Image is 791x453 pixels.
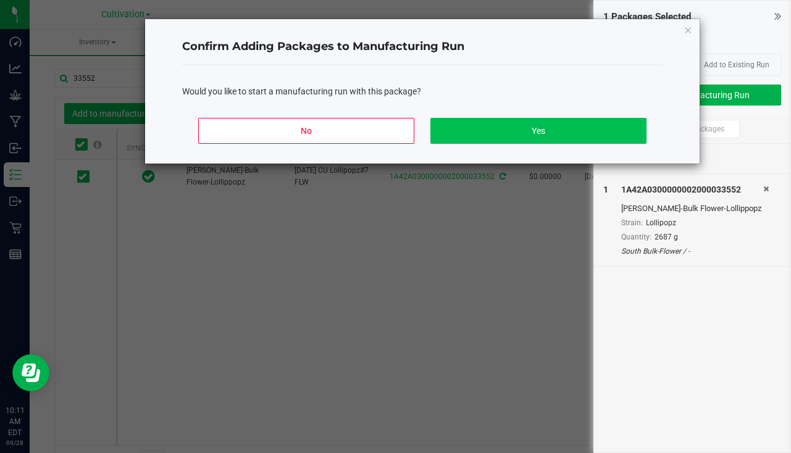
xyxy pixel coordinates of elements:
[182,85,663,98] div: Would you like to start a manufacturing run with this package?
[198,118,414,144] button: No
[182,39,663,55] h4: Confirm Adding Packages to Manufacturing Run
[12,354,49,391] iframe: Resource center
[684,22,692,37] button: Close
[430,118,647,144] button: Yes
